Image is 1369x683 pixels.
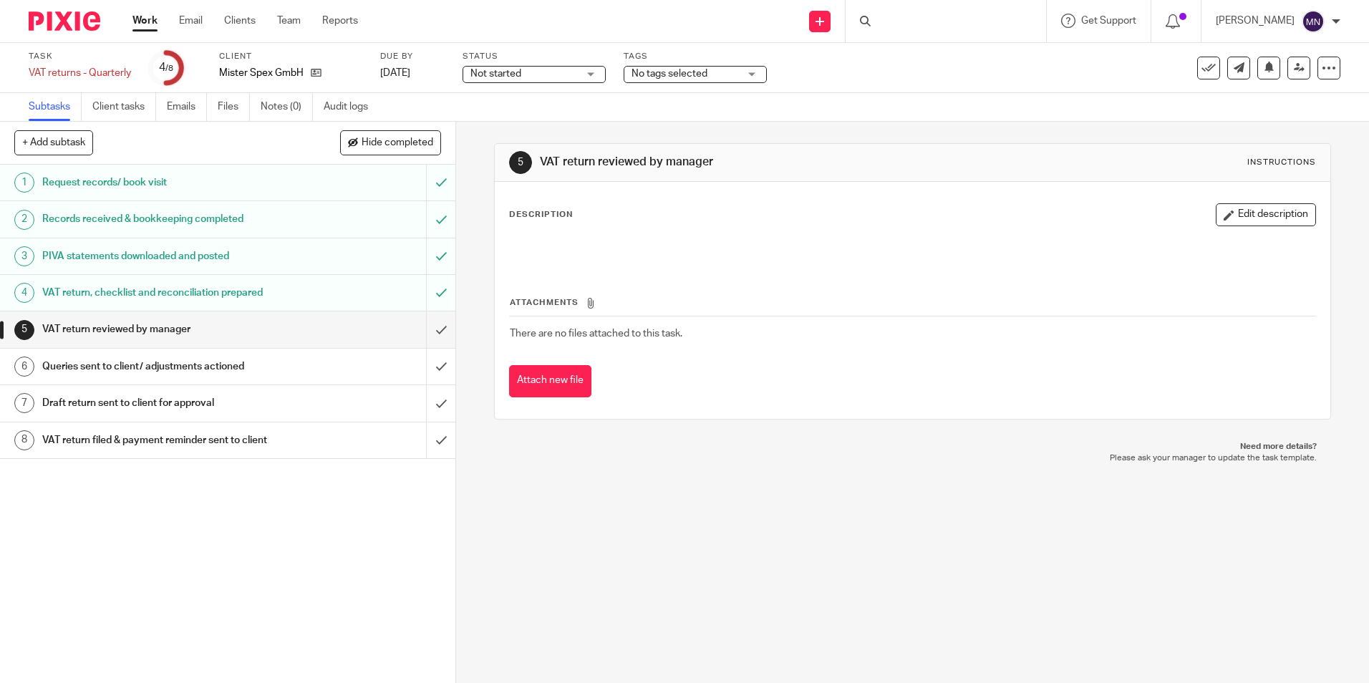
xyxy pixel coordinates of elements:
div: 6 [14,357,34,377]
div: 7 [14,393,34,413]
h1: VAT return filed & payment reminder sent to client [42,430,289,451]
h1: VAT return reviewed by manager [42,319,289,340]
div: 3 [14,246,34,266]
span: Hide completed [362,137,433,149]
h1: Request records/ book visit [42,172,289,193]
div: 2 [14,210,34,230]
p: Need more details? [508,441,1316,452]
span: There are no files attached to this task. [510,329,682,339]
span: Not started [470,69,521,79]
small: /8 [165,64,173,72]
img: svg%3E [1302,10,1325,33]
div: 4 [159,59,173,76]
a: Subtasks [29,93,82,121]
button: + Add subtask [14,130,93,155]
div: 4 [14,283,34,303]
div: VAT returns - Quarterly [29,66,131,80]
button: Hide completed [340,130,441,155]
a: Emails [167,93,207,121]
label: Client [219,51,362,62]
a: Team [277,14,301,28]
a: Work [132,14,158,28]
span: Attachments [510,299,579,306]
span: [DATE] [380,68,410,78]
a: Notes (0) [261,93,313,121]
span: No tags selected [632,69,707,79]
h1: Draft return sent to client for approval [42,392,289,414]
button: Edit description [1216,203,1316,226]
a: Audit logs [324,93,379,121]
a: Reports [322,14,358,28]
p: [PERSON_NAME] [1216,14,1295,28]
div: 8 [14,430,34,450]
a: Client tasks [92,93,156,121]
p: Mister Spex GmbH [219,66,304,80]
h1: VAT return reviewed by manager [540,155,943,170]
label: Task [29,51,131,62]
div: Instructions [1247,157,1316,168]
img: Pixie [29,11,100,31]
h1: PIVA statements downloaded and posted [42,246,289,267]
a: Email [179,14,203,28]
div: 1 [14,173,34,193]
div: 5 [14,320,34,340]
label: Tags [624,51,767,62]
label: Due by [380,51,445,62]
h1: Records received & bookkeeping completed [42,208,289,230]
p: Please ask your manager to update the task template. [508,452,1316,464]
h1: Queries sent to client/ adjustments actioned [42,356,289,377]
div: 5 [509,151,532,174]
p: Description [509,209,573,221]
a: Clients [224,14,256,28]
h1: VAT return, checklist and reconciliation prepared [42,282,289,304]
a: Files [218,93,250,121]
label: Status [463,51,606,62]
button: Attach new file [509,365,591,397]
span: Get Support [1081,16,1136,26]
